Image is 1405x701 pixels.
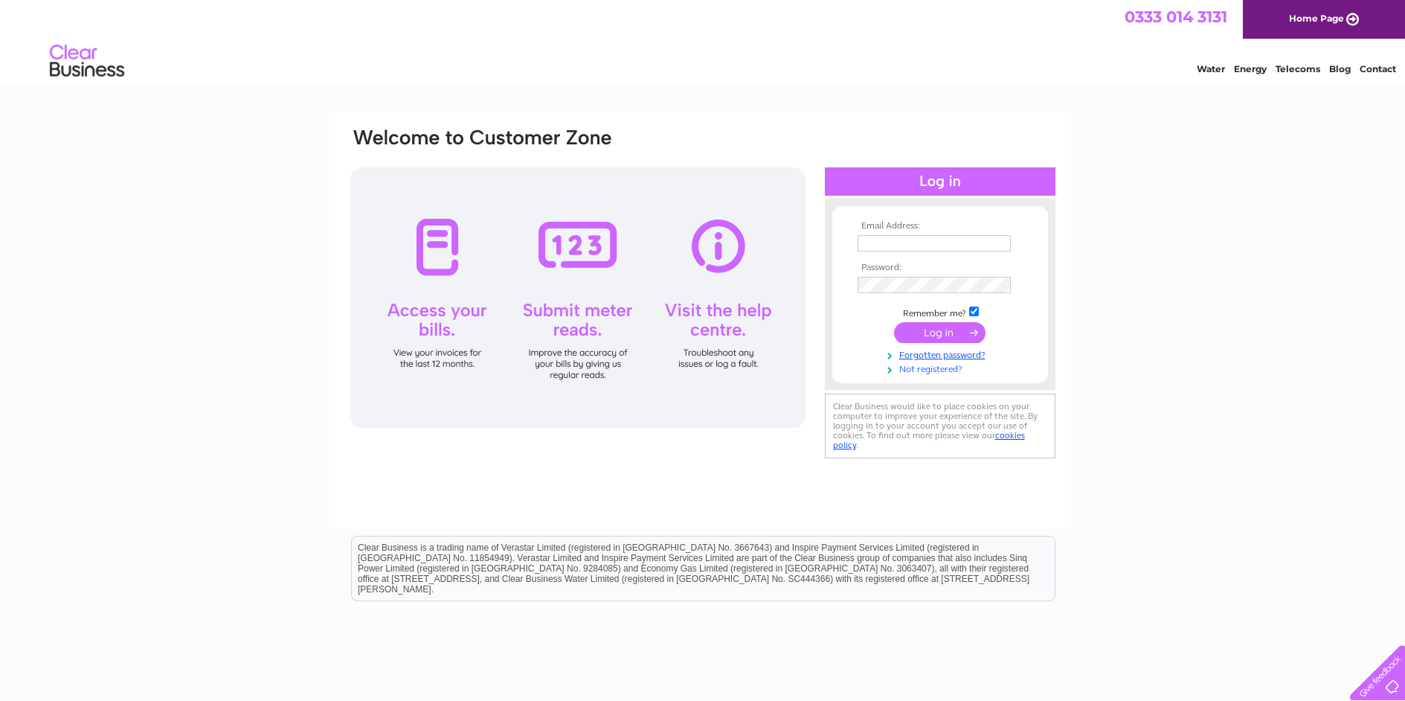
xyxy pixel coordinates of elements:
[854,221,1026,231] th: Email Address:
[1276,63,1320,74] a: Telecoms
[1234,63,1267,74] a: Energy
[854,263,1026,273] th: Password:
[1125,7,1227,26] a: 0333 014 3131
[1197,63,1225,74] a: Water
[49,39,125,84] img: logo.png
[825,394,1055,458] div: Clear Business would like to place cookies on your computer to improve your experience of the sit...
[894,322,986,343] input: Submit
[858,361,1026,375] a: Not registered?
[833,430,1025,450] a: cookies policy
[352,8,1055,72] div: Clear Business is a trading name of Verastar Limited (registered in [GEOGRAPHIC_DATA] No. 3667643...
[854,304,1026,319] td: Remember me?
[1329,63,1351,74] a: Blog
[858,347,1026,361] a: Forgotten password?
[1360,63,1396,74] a: Contact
